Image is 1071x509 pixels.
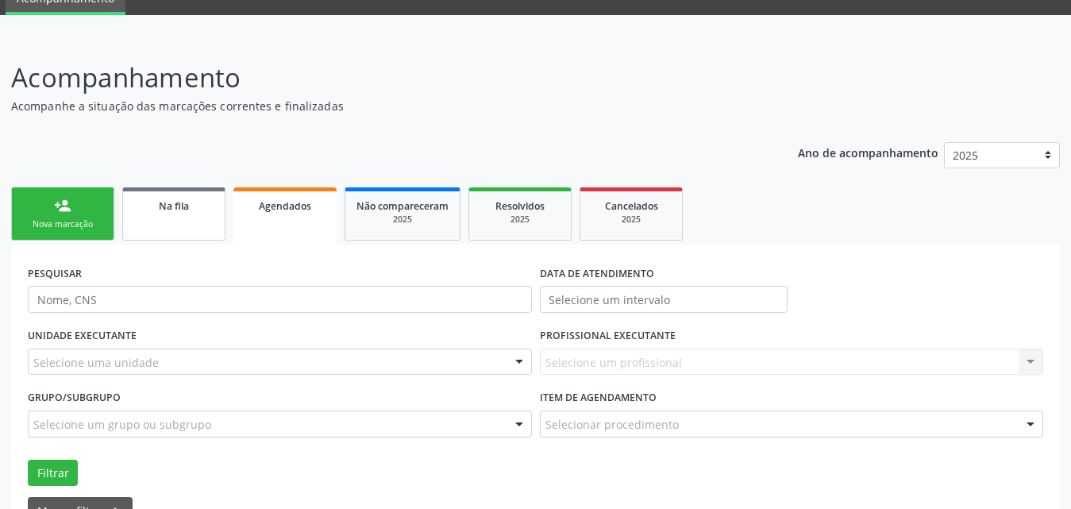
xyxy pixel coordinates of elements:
[28,261,82,286] label: PESQUISAR
[591,214,671,226] div: 2025
[54,197,71,214] div: person_add
[28,286,532,313] input: Nome, CNS
[33,354,159,371] span: Selecione uma unidade
[480,214,560,226] div: 2025
[605,199,658,213] span: Cancelados
[11,58,745,98] p: Acompanhamento
[28,460,78,487] button: Filtrar
[28,324,137,349] label: UNIDADE EXECUTANTE
[33,416,211,433] span: Selecione um grupo ou subgrupo
[540,286,788,313] input: Selecione um intervalo
[545,416,679,433] span: Selecionar procedimento
[259,199,311,213] span: Agendados
[540,261,654,286] label: DATA DE ATENDIMENTO
[28,386,121,411] label: Grupo/Subgrupo
[23,218,102,230] div: Nova marcação
[798,142,938,162] p: Ano de acompanhamento
[159,199,189,213] span: Na fila
[356,214,449,226] div: 2025
[540,386,657,411] label: Item de agendamento
[495,199,545,213] span: Resolvidos
[11,98,745,114] p: Acompanhe a situação das marcações correntes e finalizadas
[356,199,449,213] span: Não compareceram
[540,324,676,349] label: PROFISSIONAL EXECUTANTE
